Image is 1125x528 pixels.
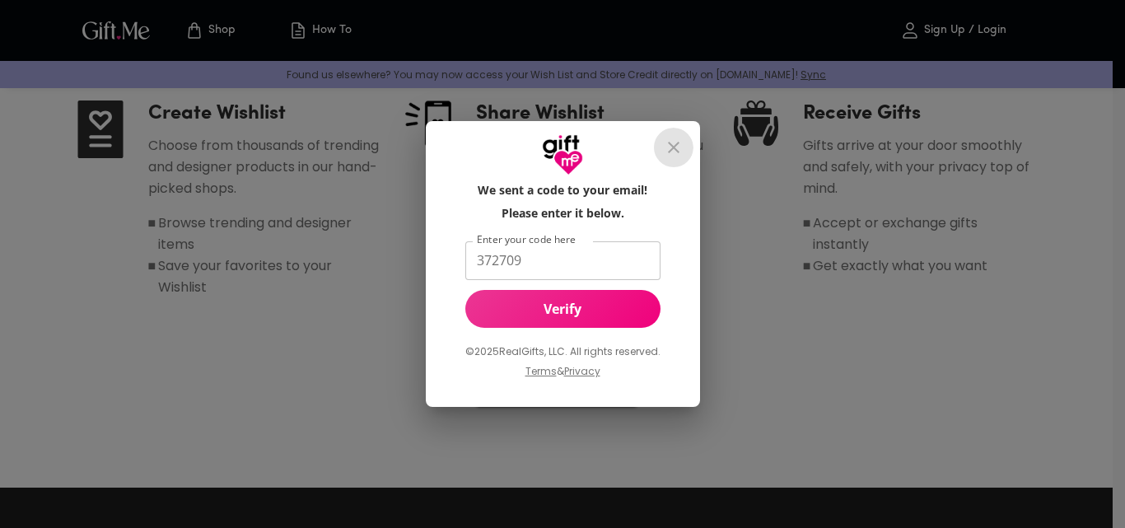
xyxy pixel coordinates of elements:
[465,341,661,362] p: © 2025 RealGifts, LLC. All rights reserved.
[654,128,693,167] button: close
[557,362,564,394] p: &
[478,182,647,199] h6: We sent a code to your email!
[542,134,583,175] img: GiftMe Logo
[525,364,557,378] a: Terms
[465,290,661,328] button: Verify
[502,205,624,222] h6: Please enter it below.
[465,300,661,318] span: Verify
[564,364,600,378] a: Privacy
